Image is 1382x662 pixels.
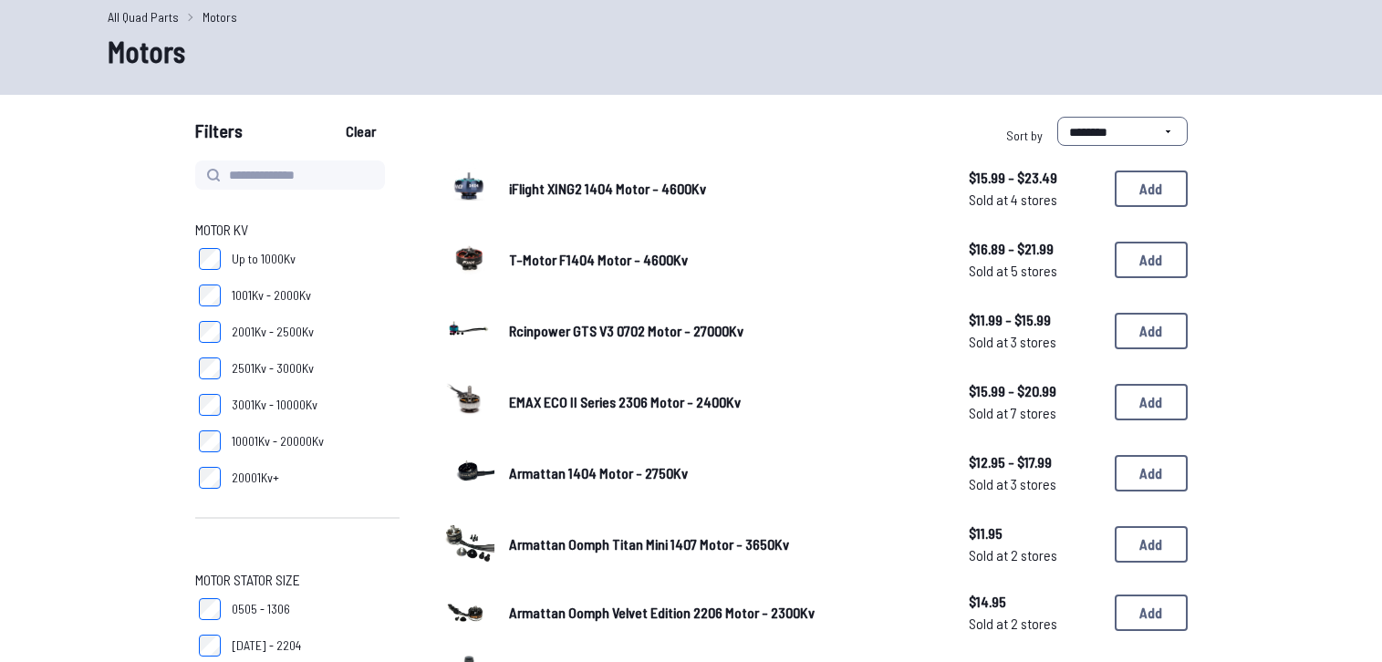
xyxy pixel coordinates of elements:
[969,402,1100,424] span: Sold at 7 stores
[199,598,221,620] input: 0505 - 1306
[969,309,1100,331] span: $11.99 - $15.99
[1115,313,1188,349] button: Add
[232,250,296,268] span: Up to 1000Kv
[232,359,314,378] span: 2501Kv - 3000Kv
[509,604,815,621] span: Armattan Oomph Velvet Edition 2206 Motor - 2300Kv
[969,380,1100,402] span: $15.99 - $20.99
[969,238,1100,260] span: $16.89 - $21.99
[443,232,494,283] img: image
[1115,455,1188,491] button: Add
[443,445,494,496] img: image
[969,451,1100,473] span: $12.95 - $17.99
[232,469,279,487] span: 20001Kv+
[509,533,940,555] a: Armattan Oomph Titan Mini 1407 Motor - 3650Kv
[232,396,317,414] span: 3001Kv - 10000Kv
[509,464,688,481] span: Armattan 1404 Motor - 2750Kv
[443,445,494,502] a: image
[509,322,743,339] span: Rcinpower GTS V3 0702 Motor - 27000Kv
[443,595,494,629] img: image
[443,516,494,567] img: image
[509,391,940,413] a: EMAX ECO II Series 2306 Motor - 2400Kv
[195,219,248,241] span: Motor KV
[443,303,494,354] img: image
[195,117,243,153] span: Filters
[232,323,314,341] span: 2001Kv - 2500Kv
[443,160,494,212] img: image
[232,432,324,450] span: 10001Kv - 20000Kv
[509,602,940,624] a: Armattan Oomph Velvet Edition 2206 Motor - 2300Kv
[1115,242,1188,278] button: Add
[509,249,940,271] a: T-Motor F1404 Motor - 4600Kv
[509,462,940,484] a: Armattan 1404 Motor - 2750Kv
[199,284,221,306] input: 1001Kv - 2000Kv
[509,320,940,342] a: Rcinpower GTS V3 0702 Motor - 27000Kv
[330,117,391,146] button: Clear
[1115,384,1188,420] button: Add
[969,189,1100,211] span: Sold at 4 stores
[199,467,221,489] input: 20001Kv+
[108,29,1275,73] h1: Motors
[969,522,1100,544] span: $11.95
[1006,128,1043,143] span: Sort by
[443,160,494,217] a: image
[232,636,301,655] span: [DATE] - 2204
[232,286,311,305] span: 1001Kv - 2000Kv
[969,613,1100,635] span: Sold at 2 stores
[1057,117,1188,146] select: Sort by
[108,7,179,26] a: All Quad Parts
[443,232,494,288] a: image
[969,331,1100,353] span: Sold at 3 stores
[969,591,1100,613] span: $14.95
[509,393,741,410] span: EMAX ECO II Series 2306 Motor - 2400Kv
[509,178,940,200] a: iFlight XING2 1404 Motor - 4600Kv
[509,535,789,553] span: Armattan Oomph Titan Mini 1407 Motor - 3650Kv
[195,569,300,591] span: Motor Stator Size
[443,587,494,638] a: image
[969,544,1100,566] span: Sold at 2 stores
[509,251,688,268] span: T-Motor F1404 Motor - 4600Kv
[199,321,221,343] input: 2001Kv - 2500Kv
[443,516,494,573] a: image
[1115,595,1188,631] button: Add
[969,167,1100,189] span: $15.99 - $23.49
[969,473,1100,495] span: Sold at 3 stores
[1115,526,1188,563] button: Add
[203,7,237,26] a: Motors
[443,374,494,425] img: image
[199,430,221,452] input: 10001Kv - 20000Kv
[199,248,221,270] input: Up to 1000Kv
[232,600,290,618] span: 0505 - 1306
[509,180,706,197] span: iFlight XING2 1404 Motor - 4600Kv
[199,635,221,657] input: [DATE] - 2204
[1115,171,1188,207] button: Add
[443,303,494,359] a: image
[443,374,494,430] a: image
[199,394,221,416] input: 3001Kv - 10000Kv
[969,260,1100,282] span: Sold at 5 stores
[199,357,221,379] input: 2501Kv - 3000Kv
